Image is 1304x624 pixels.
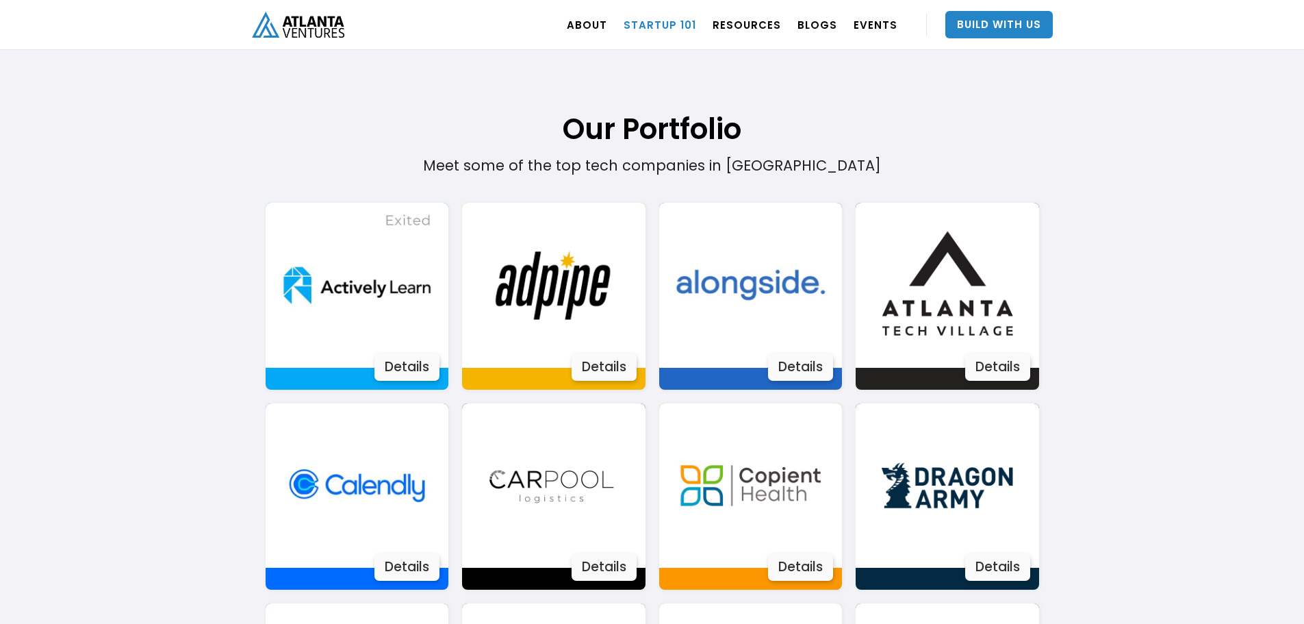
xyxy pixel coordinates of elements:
div: Details [965,353,1030,381]
a: ABOUT [567,5,607,44]
div: Details [374,353,439,381]
a: RESOURCES [713,5,781,44]
img: Image 3 [274,403,439,569]
div: Details [965,553,1030,581]
img: Image 3 [865,403,1030,569]
a: Startup 101 [624,5,696,44]
img: Image 3 [668,403,833,569]
img: Image 3 [668,203,833,368]
div: Details [572,553,637,581]
a: EVENTS [854,5,897,44]
img: Image 3 [274,203,439,368]
a: BLOGS [797,5,837,44]
a: Build With Us [945,11,1053,38]
div: Details [572,353,637,381]
div: Details [374,553,439,581]
img: Image 3 [865,203,1030,368]
img: Image 3 [471,403,636,569]
img: Image 3 [471,203,636,368]
div: Details [768,553,833,581]
div: Details [768,353,833,381]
